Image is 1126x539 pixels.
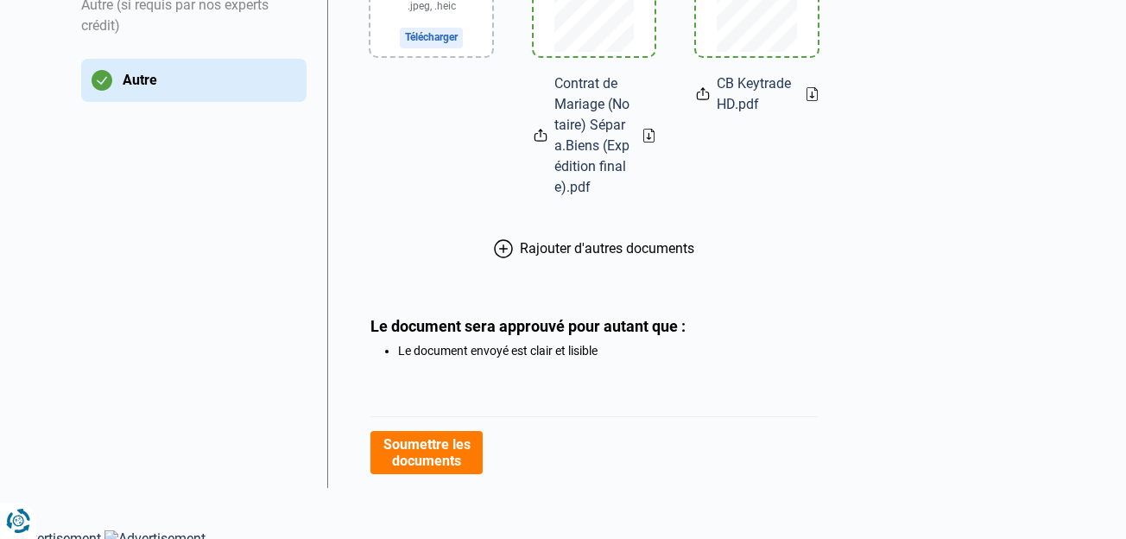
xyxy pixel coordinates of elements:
[807,87,818,101] a: Download
[643,129,655,143] a: Download
[520,240,694,257] span: Rajouter d'autres documents
[81,59,307,102] button: Autre
[717,73,792,115] span: CB Keytrade HD.pdf
[370,239,818,258] button: Rajouter d'autres documents
[370,317,818,335] div: Le document sera approuvé pour autant que :
[370,431,482,474] button: Soumettre les documents
[398,344,818,358] li: Le document envoyé est clair et lisible
[554,73,629,198] span: Contrat de Mariage (Notaire) Sépara.Biens (Expédition finale).pdf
